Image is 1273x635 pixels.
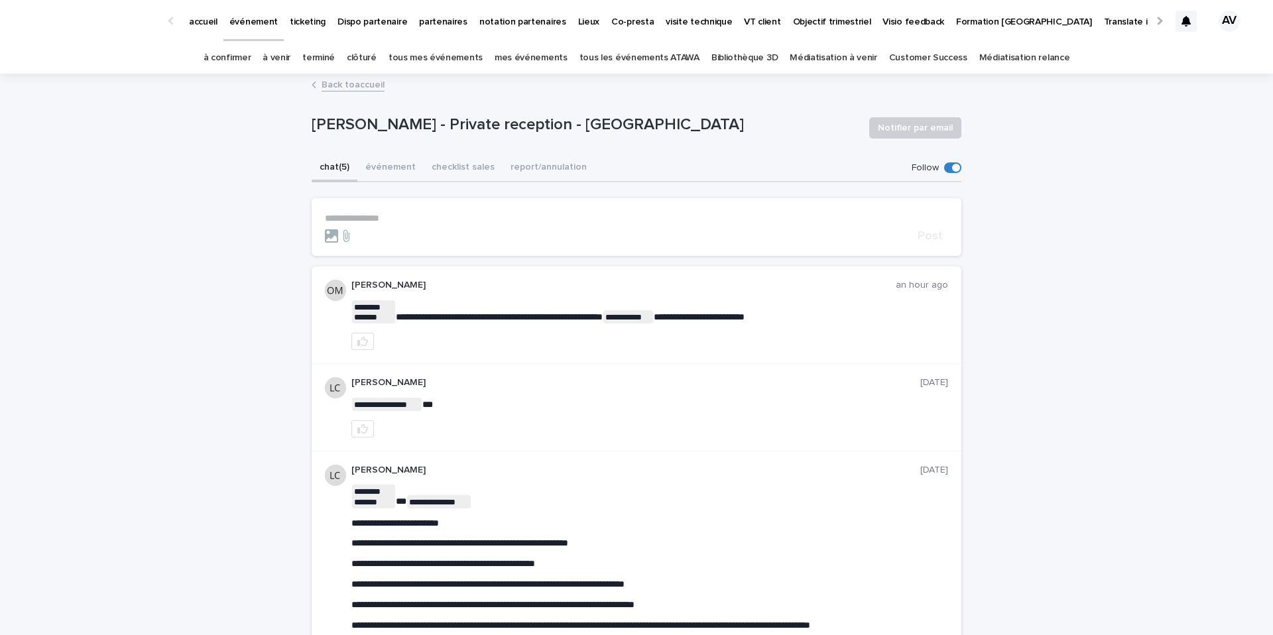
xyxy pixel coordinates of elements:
p: [PERSON_NAME] [351,280,896,291]
a: tous mes événements [389,42,483,74]
button: like this post [351,420,374,437]
button: like this post [351,333,374,350]
span: Notifier par email [878,121,953,135]
a: Médiatisation à venir [790,42,877,74]
p: [DATE] [920,465,948,476]
p: Follow [912,162,939,174]
button: Post [912,230,948,242]
a: à confirmer [204,42,251,74]
a: tous les événements ATAWA [579,42,699,74]
a: Médiatisation relance [979,42,1070,74]
p: [PERSON_NAME] [351,377,920,388]
span: Post [918,230,943,242]
button: chat (5) [312,154,357,182]
p: [PERSON_NAME] [351,465,920,476]
a: terminé [302,42,335,74]
img: Ls34BcGeRexTGTNfXpUC [27,8,155,34]
a: à venir [263,42,290,74]
p: [DATE] [920,377,948,388]
a: Back toaccueil [322,76,385,91]
button: Notifier par email [869,117,961,139]
p: [PERSON_NAME] - Private reception - [GEOGRAPHIC_DATA] [312,115,859,135]
button: checklist sales [424,154,503,182]
a: Customer Success [889,42,967,74]
a: Bibliothèque 3D [711,42,778,74]
a: clôturé [347,42,377,74]
button: événement [357,154,424,182]
div: AV [1219,11,1240,32]
p: an hour ago [896,280,948,291]
button: report/annulation [503,154,595,182]
a: mes événements [495,42,568,74]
